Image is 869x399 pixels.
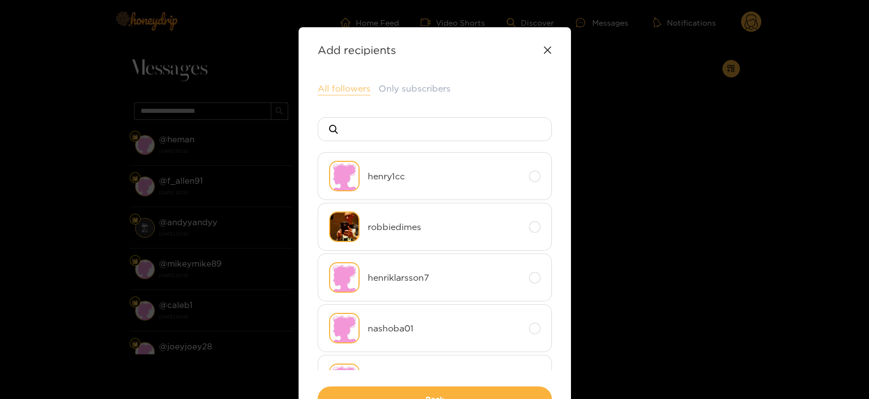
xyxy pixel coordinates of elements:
img: no-avatar.png [329,313,360,343]
img: no-avatar.png [329,262,360,293]
span: nashoba01 [368,322,521,335]
img: no-avatar.png [329,161,360,191]
span: henriklarsson7 [368,271,521,284]
button: All followers [318,82,370,95]
strong: Add recipients [318,44,396,56]
img: upxnl-screenshot_20250725_032726_gallery.jpg [329,211,360,242]
button: Only subscribers [379,82,451,95]
span: henry1cc [368,170,521,183]
span: robbiedimes [368,221,521,233]
img: no-avatar.png [329,364,360,394]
